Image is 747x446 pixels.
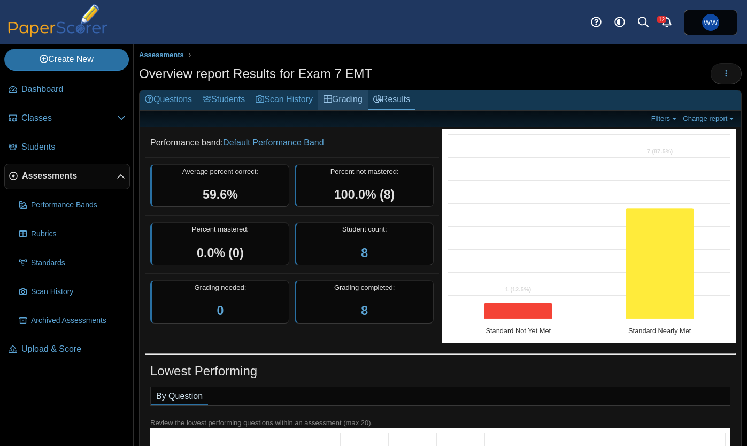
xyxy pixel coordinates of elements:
[4,106,130,132] a: Classes
[217,304,224,318] a: 0
[486,327,551,335] text: Standard Not Yet Met
[702,14,719,31] span: William Whitney
[318,90,368,110] a: Grading
[139,51,184,59] span: Assessments
[31,200,126,211] span: Performance Bands
[250,90,318,110] a: Scan History
[150,362,257,380] h1: Lowest Performing
[15,308,130,334] a: Archived Assessments
[15,250,130,276] a: Standards
[295,280,434,324] div: Grading completed:
[628,327,691,335] text: Standard Nearly Met
[31,229,126,240] span: Rubrics
[4,135,130,160] a: Students
[505,286,531,293] text: 1 (12.5%)
[22,170,117,182] span: Assessments
[442,129,736,343] div: Chart. Highcharts interactive chart.
[21,343,126,355] span: Upload & Score
[368,90,415,110] a: Results
[649,114,681,123] a: Filters
[150,280,289,324] div: Grading needed:
[4,29,111,39] a: PaperScorer
[140,90,197,110] a: Questions
[295,222,434,266] div: Student count:
[145,129,439,157] dd: Performance band:
[295,164,434,207] div: Percent not mastered:
[31,316,126,326] span: Archived Assessments
[197,90,250,110] a: Students
[655,11,679,34] a: Alerts
[31,258,126,268] span: Standards
[680,114,738,123] a: Change report
[15,221,130,247] a: Rubrics
[203,188,238,202] span: 59.6%
[21,83,126,95] span: Dashboard
[21,141,126,153] span: Students
[361,246,368,260] a: 8
[150,418,730,428] div: Review the lowest performing questions within an assessment (max 20).
[361,304,368,318] a: 8
[136,49,187,62] a: Assessments
[4,164,130,189] a: Assessments
[334,188,395,202] span: 100.0% (8)
[684,10,737,35] a: William Whitney
[21,112,117,124] span: Classes
[646,148,673,155] text: 7 (87.5%)
[4,337,130,363] a: Upload & Score
[626,208,694,319] path: Standard Nearly Met, 7. Overall Assessment Performance.
[15,279,130,305] a: Scan History
[31,287,126,297] span: Scan History
[704,19,718,26] span: William Whitney
[484,303,552,319] path: Standard Not Yet Met, 1. Overall Assessment Performance.
[4,4,111,37] img: PaperScorer
[197,246,244,260] span: 0.0% (0)
[151,387,208,405] a: By Question
[150,222,289,266] div: Percent mastered:
[4,49,129,70] a: Create New
[15,193,130,218] a: Performance Bands
[150,164,289,207] div: Average percent correct:
[139,65,372,83] h1: Overview report Results for Exam 7 EMT
[223,138,324,147] a: Default Performance Band
[442,129,736,343] svg: Interactive chart
[4,77,130,103] a: Dashboard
